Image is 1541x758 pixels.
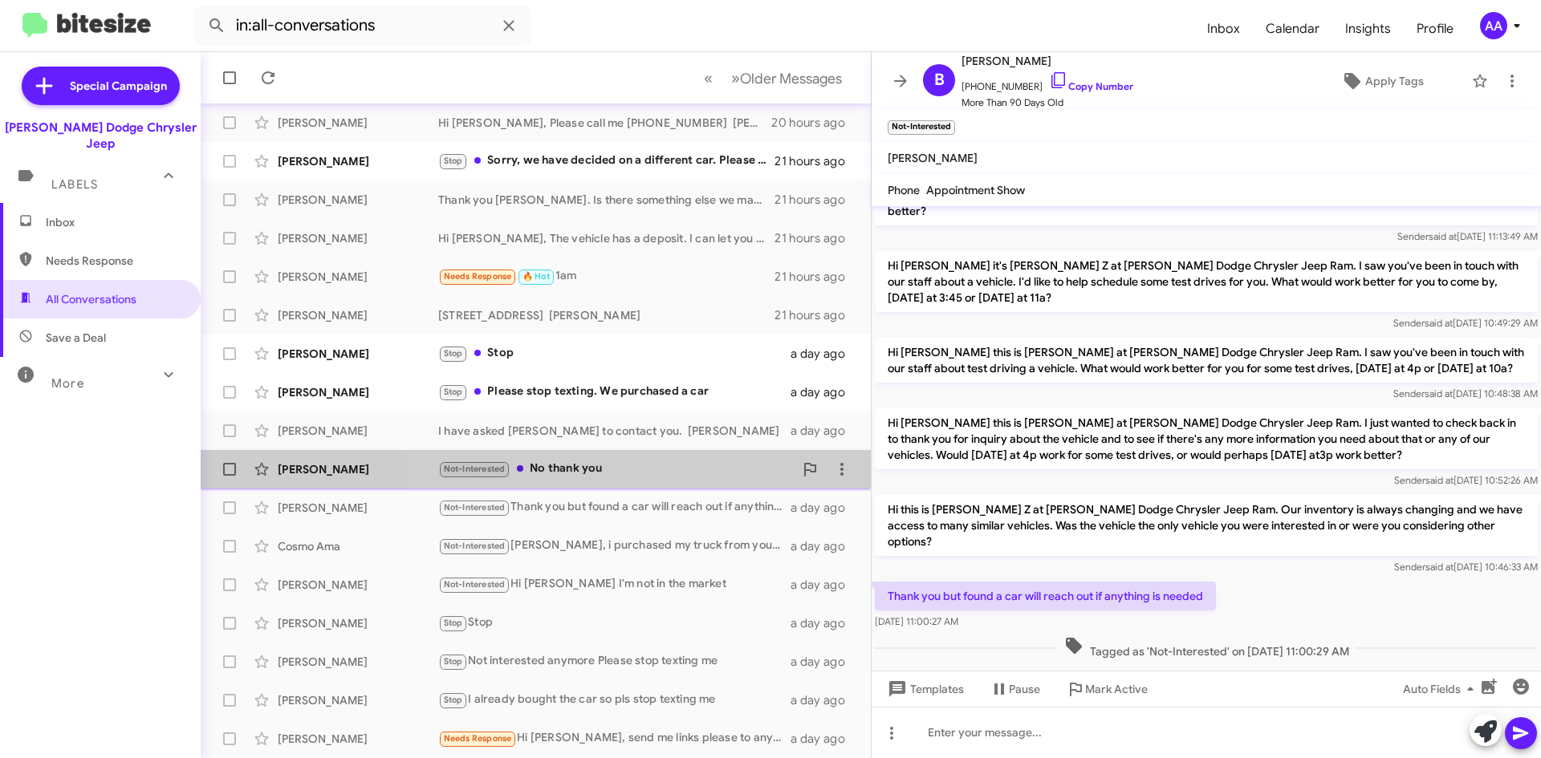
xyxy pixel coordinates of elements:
[438,383,791,401] div: Please stop texting. We purchased a car
[278,538,438,554] div: Cosmo Ama
[1299,67,1464,95] button: Apply Tags
[444,156,463,166] span: Stop
[704,68,713,88] span: «
[278,269,438,285] div: [PERSON_NAME]
[1253,6,1332,52] a: Calendar
[731,68,740,88] span: »
[875,251,1538,312] p: Hi [PERSON_NAME] it's [PERSON_NAME] Z at [PERSON_NAME] Dodge Chrysler Jeep Ram. I saw you've been...
[444,271,512,282] span: Needs Response
[278,500,438,516] div: [PERSON_NAME]
[51,177,98,192] span: Labels
[791,654,858,670] div: a day ago
[888,151,978,165] span: [PERSON_NAME]
[875,615,958,627] span: [DATE] 11:00:27 AM
[771,115,858,131] div: 20 hours ago
[278,577,438,593] div: [PERSON_NAME]
[791,731,858,747] div: a day ago
[977,675,1053,703] button: Pause
[1394,474,1538,486] span: Sender [DATE] 10:52:26 AM
[791,692,858,708] div: a day ago
[522,271,550,282] span: 🔥 Hot
[872,675,977,703] button: Templates
[438,575,791,594] div: Hi [PERSON_NAME] I'm not in the market
[791,500,858,516] div: a day ago
[278,307,438,323] div: [PERSON_NAME]
[695,62,852,95] nav: Page navigation example
[1404,6,1466,52] span: Profile
[278,615,438,631] div: [PERSON_NAME]
[791,384,858,400] div: a day ago
[1425,561,1454,573] span: said at
[444,733,512,744] span: Needs Response
[694,62,722,95] button: Previous
[791,538,858,554] div: a day ago
[438,307,775,323] div: [STREET_ADDRESS] [PERSON_NAME]
[1194,6,1253,52] a: Inbox
[278,423,438,439] div: [PERSON_NAME]
[444,502,506,513] span: Not-Interested
[1394,561,1538,573] span: Sender [DATE] 10:46:33 AM
[775,153,858,169] div: 21 hours ago
[444,541,506,551] span: Not-Interested
[438,652,791,671] div: Not interested anymore Please stop texting me
[1009,675,1040,703] span: Pause
[1429,230,1457,242] span: said at
[278,346,438,362] div: [PERSON_NAME]
[875,408,1538,469] p: Hi [PERSON_NAME] this is [PERSON_NAME] at [PERSON_NAME] Dodge Chrysler Jeep Ram. I just wanted to...
[278,692,438,708] div: [PERSON_NAME]
[438,267,775,286] div: 1am
[438,344,791,363] div: Stop
[934,67,945,93] span: B
[791,615,858,631] div: a day ago
[46,214,182,230] span: Inbox
[1390,675,1493,703] button: Auto Fields
[438,115,771,131] div: Hi [PERSON_NAME], Please call me [PHONE_NUMBER] [PERSON_NAME]
[1466,12,1523,39] button: AA
[438,152,775,170] div: Sorry, we have decided on a different car. Please remove my number
[438,729,791,748] div: Hi [PERSON_NAME], send me links please to any [DATE]-[DATE] Grand Cherokee L Summit/[GEOGRAPHIC_D...
[888,120,955,135] small: Not-Interested
[438,230,775,246] div: Hi [PERSON_NAME], The vehicle has a deposit. I can let you know if it does not go. [PERSON_NAME]
[1425,474,1454,486] span: said at
[278,731,438,747] div: [PERSON_NAME]
[46,330,106,346] span: Save a Deal
[1085,675,1148,703] span: Mark Active
[444,618,463,628] span: Stop
[1425,317,1453,329] span: said at
[278,384,438,400] div: [PERSON_NAME]
[278,115,438,131] div: [PERSON_NAME]
[438,423,791,439] div: I have asked [PERSON_NAME] to contact you. [PERSON_NAME]
[1403,675,1480,703] span: Auto Fields
[46,291,136,307] span: All Conversations
[884,675,964,703] span: Templates
[1425,387,1453,399] span: said at
[444,695,463,705] span: Stop
[1053,675,1161,703] button: Mark Active
[791,423,858,439] div: a day ago
[194,6,531,45] input: Search
[1332,6,1404,52] a: Insights
[1393,317,1538,329] span: Sender [DATE] 10:49:29 AM
[1049,80,1133,92] a: Copy Number
[775,192,858,208] div: 21 hours ago
[278,230,438,246] div: [PERSON_NAME]
[791,346,858,362] div: a day ago
[1393,387,1538,399] span: Sender [DATE] 10:48:38 AM
[740,70,842,87] span: Older Messages
[888,183,920,197] span: Phone
[438,614,791,632] div: Stop
[444,464,506,474] span: Not-Interested
[444,348,463,359] span: Stop
[70,78,167,94] span: Special Campaign
[438,537,791,555] div: [PERSON_NAME], i purchased my truck from your dealership [DATE]
[1397,230,1538,242] span: Sender [DATE] 11:13:49 AM
[444,387,463,397] span: Stop
[775,269,858,285] div: 21 hours ago
[1365,67,1424,95] span: Apply Tags
[875,338,1538,383] p: Hi [PERSON_NAME] this is [PERSON_NAME] at [PERSON_NAME] Dodge Chrysler Jeep Ram. I saw you've bee...
[926,183,1025,197] span: Appointment Show
[775,307,858,323] div: 21 hours ago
